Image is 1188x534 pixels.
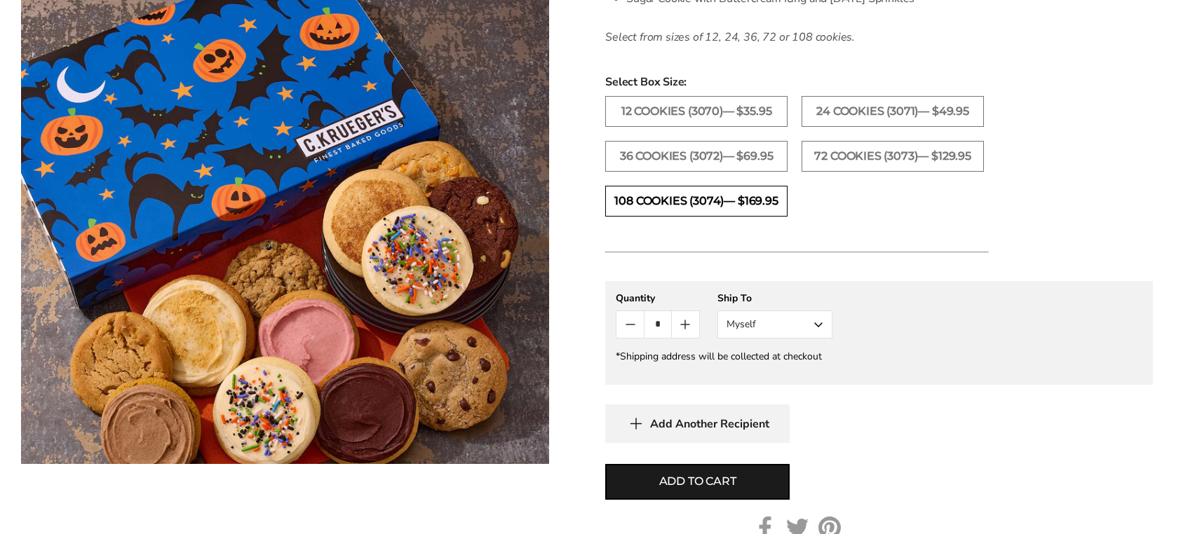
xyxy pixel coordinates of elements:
div: *Shipping address will be collected at checkout [616,350,1142,363]
input: Quantity [644,311,671,338]
label: 24 Cookies (3071)— $49.95 [802,96,984,127]
label: 36 Cookies (3072)— $69.95 [605,141,788,172]
button: Add to cart [605,464,790,500]
div: Ship To [717,292,832,305]
div: Quantity [616,292,700,305]
span: Add to cart [659,473,736,490]
label: 108 Cookies (3074)— $169.95 [605,186,788,217]
button: Count plus [672,311,699,338]
iframe: Sign Up via Text for Offers [11,481,145,523]
button: Myself [717,310,832,338]
label: 72 Cookies (3073)— $129.95 [802,141,984,172]
span: Select Box Size: [605,74,1153,90]
button: Add Another Recipient [605,404,790,443]
gfm-form: New recipient [605,281,1153,385]
label: 12 Cookies (3070)— $35.95 [605,96,788,127]
span: Add Another Recipient [650,417,769,431]
button: Count minus [616,311,644,338]
em: Select from sizes of 12, 24, 36, 72 or 108 cookies. [605,29,855,45]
